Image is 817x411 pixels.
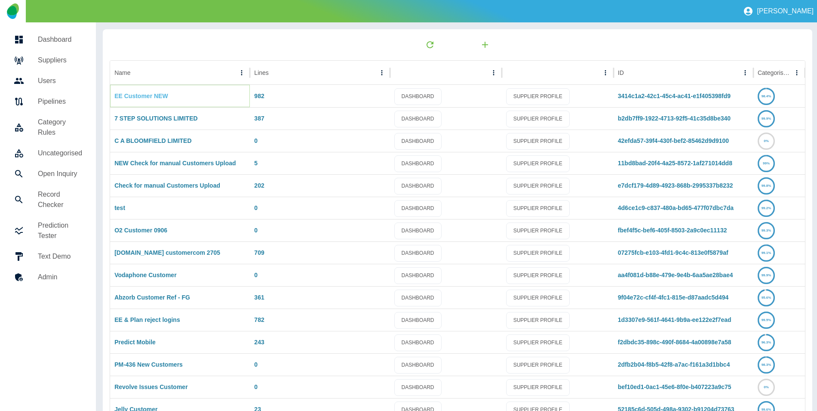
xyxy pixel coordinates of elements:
[38,76,82,86] h5: Users
[7,164,89,184] a: Open Inquiry
[38,55,82,65] h5: Suppliers
[38,189,82,210] h5: Record Checker
[488,67,500,79] button: column menu
[254,93,264,99] a: 982
[506,334,570,351] a: SUPPLIER PROFILE
[618,316,731,323] a: 1d3307e9-561f-4641-9b9a-ee122e2f7ead
[254,160,258,167] a: 5
[506,200,570,217] a: SUPPLIER PROFILE
[114,272,176,278] a: Vodaphone Customer
[762,94,771,98] text: 98.4%
[114,339,156,346] a: Predict Mobile
[38,251,82,262] h5: Text Demo
[618,339,731,346] a: f2dbdc35-898c-490f-8684-4a00898e7a58
[394,334,442,351] a: DASHBOARD
[38,34,82,45] h5: Dashboard
[7,184,89,215] a: Record Checker
[758,339,775,346] a: 96.3%
[618,383,731,390] a: bef10ed1-0ac1-45e6-8f0e-b407223a9c75
[254,383,258,390] a: 0
[762,229,771,232] text: 99.3%
[758,249,775,256] a: 99.1%
[618,361,730,368] a: 2dfb2b04-f8b5-42f8-a7ac-f161a3d1bbc4
[38,169,82,179] h5: Open Inquiry
[618,93,731,99] a: 3414c1a2-42c1-45c4-ac41-e1f405398fd9
[394,111,442,127] a: DASHBOARD
[618,294,729,301] a: 9f04e72c-cf4f-4fc1-815e-d87aadc5d494
[38,117,82,138] h5: Category Rules
[7,112,89,143] a: Category Rules
[114,182,220,189] a: Check for manual Customers Upload
[506,245,570,262] a: SUPPLIER PROFILE
[7,71,89,91] a: Users
[254,204,258,211] a: 0
[762,296,771,300] text: 95.6%
[506,290,570,306] a: SUPPLIER PROFILE
[394,88,442,105] a: DASHBOARD
[254,339,264,346] a: 243
[254,182,264,189] a: 202
[394,200,442,217] a: DASHBOARD
[38,220,82,241] h5: Prediction Tester
[762,206,771,210] text: 99.2%
[7,91,89,112] a: Pipelines
[254,272,258,278] a: 0
[254,361,258,368] a: 0
[7,29,89,50] a: Dashboard
[758,316,775,323] a: 99.5%
[791,67,803,79] button: Categorised column menu
[114,383,187,390] a: Revolve Issues Customer
[114,316,180,323] a: EE & Plan reject logins
[7,3,18,19] img: Logo
[758,383,775,390] a: 0%
[114,115,197,122] a: 7 STEP SOLUTIONS LIMITED
[618,137,729,144] a: 42efda57-39f4-430f-bef2-85462d9d9100
[762,273,771,277] text: 99.9%
[254,227,258,234] a: 0
[762,251,771,255] text: 99.1%
[114,204,125,211] a: test
[506,312,570,329] a: SUPPLIER PROFILE
[394,312,442,329] a: DASHBOARD
[618,69,624,76] div: ID
[254,316,264,323] a: 782
[764,139,769,143] text: 0%
[758,361,775,368] a: 98.3%
[114,93,168,99] a: EE Customer NEW
[758,115,775,122] a: 99.9%
[758,294,775,301] a: 95.6%
[740,3,817,20] button: [PERSON_NAME]
[618,160,732,167] a: 11bd8bad-20f4-4a25-8572-1af271014dd8
[254,249,264,256] a: 709
[762,363,771,367] text: 98.3%
[236,67,248,79] button: Name column menu
[254,115,264,122] a: 387
[7,246,89,267] a: Text Demo
[394,267,442,284] a: DASHBOARD
[758,137,775,144] a: 0%
[254,69,268,76] div: Lines
[254,137,258,144] a: 0
[394,357,442,374] a: DASHBOARD
[506,379,570,396] a: SUPPLIER PROFILE
[764,385,769,389] text: 0%
[394,178,442,195] a: DASHBOARD
[758,93,775,99] a: 98.4%
[618,227,727,234] a: fbef4f5c-bef6-405f-8503-2a9c0ec11132
[758,204,775,211] a: 99.2%
[7,50,89,71] a: Suppliers
[7,143,89,164] a: Uncategorised
[506,222,570,239] a: SUPPLIER PROFILE
[506,133,570,150] a: SUPPLIER PROFILE
[114,294,190,301] a: Abzorb Customer Ref - FG
[114,69,130,76] div: Name
[618,204,734,211] a: 4d6ce1c9-c837-480a-bd65-477f07dbc7da
[394,155,442,172] a: DASHBOARD
[757,7,814,15] p: [PERSON_NAME]
[762,340,771,344] text: 96.3%
[38,272,82,282] h5: Admin
[618,249,728,256] a: 07275fcb-e103-4fd1-9c4c-813e0f5879af
[394,245,442,262] a: DASHBOARD
[114,227,167,234] a: O2 Customer 0906
[7,215,89,246] a: Prediction Tester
